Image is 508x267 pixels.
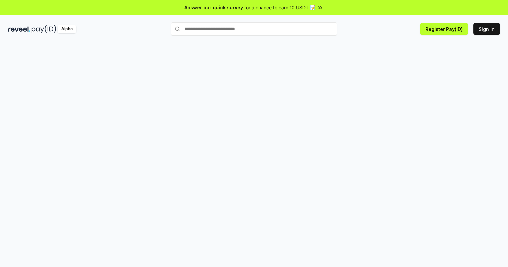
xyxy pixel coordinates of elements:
[32,25,56,33] img: pay_id
[8,25,30,33] img: reveel_dark
[473,23,500,35] button: Sign In
[58,25,76,33] div: Alpha
[184,4,243,11] span: Answer our quick survey
[244,4,316,11] span: for a chance to earn 10 USDT 📝
[420,23,468,35] button: Register Pay(ID)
